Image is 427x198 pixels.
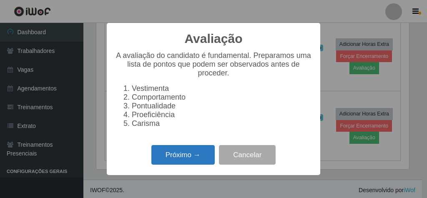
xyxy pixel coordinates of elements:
p: A avaliação do candidato é fundamental. Preparamos uma lista de pontos que podem ser observados a... [115,51,312,78]
h2: Avaliação [185,31,243,46]
li: Carisma [132,119,312,128]
button: Próximo → [151,145,215,165]
li: Comportamento [132,93,312,102]
li: Pontualidade [132,102,312,110]
button: Cancelar [219,145,276,165]
li: Vestimenta [132,84,312,93]
li: Proeficiência [132,110,312,119]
